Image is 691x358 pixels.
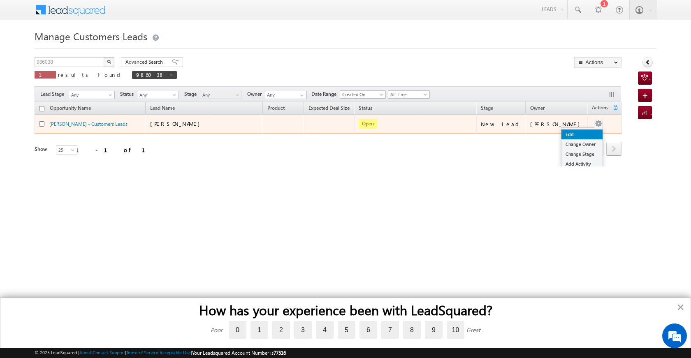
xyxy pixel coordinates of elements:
span: [PERSON_NAME] [150,120,204,127]
span: Stage [481,105,493,111]
span: Product [267,105,285,111]
em: Start Chat [112,253,149,264]
h2: How has your experience been with LeadSquared? [17,302,674,318]
a: Acceptable Use [160,350,191,355]
input: Check all records [39,106,44,111]
a: Change Owner [561,139,603,149]
span: Stage [184,90,200,98]
label: 10 [447,321,464,339]
span: Any [69,91,112,99]
div: New Lead [481,120,522,128]
span: © 2025 LeadSquared | | | | | [35,349,286,357]
div: Great [466,326,480,334]
span: Lead Name [146,104,179,114]
span: 25 [56,146,78,154]
label: 9 [425,321,443,339]
input: Type to Search [265,91,307,99]
span: Advanced Search [125,58,165,66]
label: 4 [316,321,334,339]
span: Your Leadsquared Account Number is [192,350,286,356]
span: Date Range [311,90,340,98]
span: Owner [247,90,265,98]
img: d_60004797649_company_0_60004797649 [14,43,35,54]
span: Manage Customers Leads [35,30,147,43]
span: Expected Deal Size [308,105,350,111]
span: 986038 [136,71,165,78]
span: Any [200,91,239,99]
button: Close [677,300,684,314]
a: [PERSON_NAME] - Customers Leads [49,121,128,127]
label: 5 [338,321,355,339]
label: 7 [381,321,399,339]
span: Any [137,91,176,99]
div: Poor [211,326,223,334]
span: Opportunity Name [50,105,91,111]
span: results found [58,71,123,78]
span: 1 [39,71,52,78]
div: Chat with us now [43,43,138,54]
textarea: Type your message and hit 'Enter' [11,76,150,246]
button: Actions [574,57,621,67]
div: [PERSON_NAME] [530,120,584,128]
span: All Time [388,91,427,98]
a: Show All Items [296,91,306,99]
label: 1 [250,321,268,339]
label: 3 [294,321,312,339]
span: Open [359,119,377,129]
a: Contact Support [93,350,125,355]
a: About [79,350,91,355]
img: Search [107,60,111,64]
a: Change Stage [561,149,603,159]
div: 1 - 1 of 1 [76,145,155,155]
div: Show [35,146,49,153]
a: Edit [561,129,603,139]
span: 77516 [274,350,286,356]
label: 2 [272,321,290,339]
a: Add Activity [561,159,603,169]
span: Lead Stage [40,90,67,98]
span: Actions [588,103,612,114]
span: Owner [530,105,545,111]
label: 6 [359,321,377,339]
span: Created On [340,91,383,98]
span: Status [120,90,137,98]
a: Status [355,104,376,114]
span: next [606,142,621,156]
label: 8 [403,321,421,339]
a: Terms of Service [126,350,158,355]
div: Minimize live chat window [135,4,155,24]
label: 0 [229,321,246,339]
